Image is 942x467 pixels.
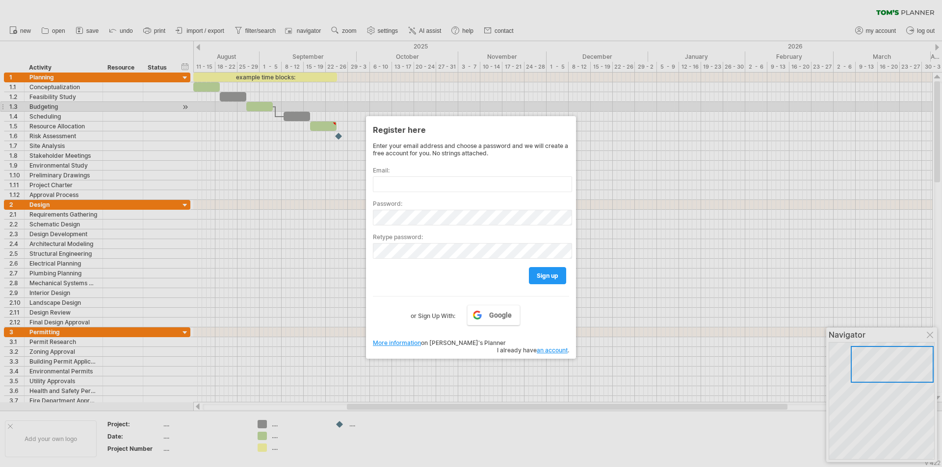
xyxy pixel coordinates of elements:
a: More information [373,339,421,346]
span: Google [489,311,512,319]
a: sign up [529,267,566,284]
span: sign up [537,272,558,279]
label: or Sign Up With: [411,305,455,321]
span: I already have . [497,346,569,354]
label: Email: [373,167,569,174]
div: Register here [373,121,569,138]
a: an account [537,346,568,354]
label: Password: [373,200,569,207]
label: Retype password: [373,233,569,241]
div: Enter your email address and choose a password and we will create a free account for you. No stri... [373,142,569,157]
a: Google [467,305,520,325]
span: on [PERSON_NAME]'s Planner [373,339,506,346]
